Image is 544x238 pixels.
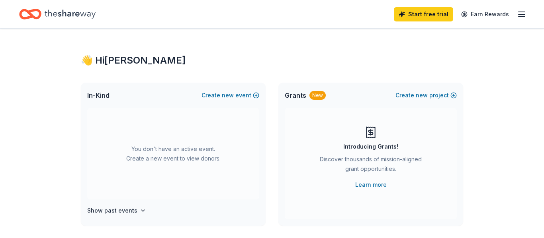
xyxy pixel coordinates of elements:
[87,108,259,199] div: You don't have an active event. Create a new event to view donors.
[416,91,428,100] span: new
[355,180,387,190] a: Learn more
[87,206,137,215] h4: Show past events
[456,7,514,21] a: Earn Rewards
[343,142,398,151] div: Introducing Grants!
[87,206,146,215] button: Show past events
[81,54,463,67] div: 👋 Hi [PERSON_NAME]
[317,155,425,177] div: Discover thousands of mission-aligned grant opportunities.
[19,5,96,23] a: Home
[309,91,326,100] div: New
[222,91,234,100] span: new
[202,91,259,100] button: Createnewevent
[87,91,110,100] span: In-Kind
[285,91,306,100] span: Grants
[395,91,457,100] button: Createnewproject
[394,7,453,21] a: Start free trial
